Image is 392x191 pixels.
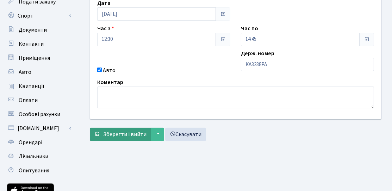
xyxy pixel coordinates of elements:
button: Зберегти і вийти [90,128,151,141]
span: Авто [19,68,31,76]
span: Оплати [19,96,38,104]
span: Контакти [19,40,44,48]
span: Лічильники [19,153,48,160]
input: AA0001AA [241,58,374,71]
label: Авто [103,66,116,75]
a: Оплати [4,93,74,107]
span: Опитування [19,167,49,174]
a: Спорт [4,9,74,23]
a: Квитанції [4,79,74,93]
label: Час по [241,24,258,33]
a: Опитування [4,164,74,178]
a: Особові рахунки [4,107,74,121]
span: Орендарі [19,139,42,146]
a: Авто [4,65,74,79]
label: Коментар [97,78,123,87]
a: Контакти [4,37,74,51]
span: Зберегти і вийти [103,130,147,138]
span: Особові рахунки [19,110,60,118]
span: Документи [19,26,47,34]
a: Лічильники [4,149,74,164]
label: Держ. номер [241,49,274,58]
span: Квитанції [19,82,44,90]
a: Приміщення [4,51,74,65]
a: [DOMAIN_NAME] [4,121,74,135]
label: Час з [97,24,114,33]
span: Приміщення [19,54,50,62]
a: Документи [4,23,74,37]
a: Орендарі [4,135,74,149]
a: Скасувати [165,128,206,141]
